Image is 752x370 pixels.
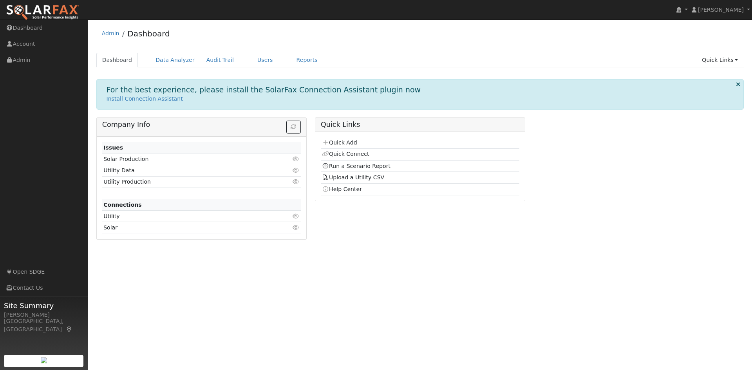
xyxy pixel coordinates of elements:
[102,121,301,129] h5: Company Info
[293,156,300,162] i: Click to view
[66,326,73,332] a: Map
[41,357,47,363] img: retrieve
[293,168,300,173] i: Click to view
[322,186,362,192] a: Help Center
[4,317,84,334] div: [GEOGRAPHIC_DATA], [GEOGRAPHIC_DATA]
[107,85,421,94] h1: For the best experience, please install the SolarFax Connection Assistant plugin now
[322,139,357,146] a: Quick Add
[293,225,300,230] i: Click to view
[322,163,390,169] a: Run a Scenario Report
[103,202,142,208] strong: Connections
[321,121,519,129] h5: Quick Links
[102,176,269,188] td: Utility Production
[291,53,324,67] a: Reports
[293,213,300,219] i: Click to view
[96,53,138,67] a: Dashboard
[127,29,170,38] a: Dashboard
[103,144,123,151] strong: Issues
[696,53,744,67] a: Quick Links
[322,174,384,180] a: Upload a Utility CSV
[293,179,300,184] i: Click to view
[102,153,269,165] td: Solar Production
[107,96,183,102] a: Install Connection Assistant
[6,4,80,21] img: SolarFax
[322,151,369,157] a: Quick Connect
[102,211,269,222] td: Utility
[201,53,240,67] a: Audit Trail
[4,300,84,311] span: Site Summary
[102,165,269,176] td: Utility Data
[4,311,84,319] div: [PERSON_NAME]
[102,222,269,233] td: Solar
[150,53,201,67] a: Data Analyzer
[251,53,279,67] a: Users
[102,30,119,36] a: Admin
[698,7,744,13] span: [PERSON_NAME]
